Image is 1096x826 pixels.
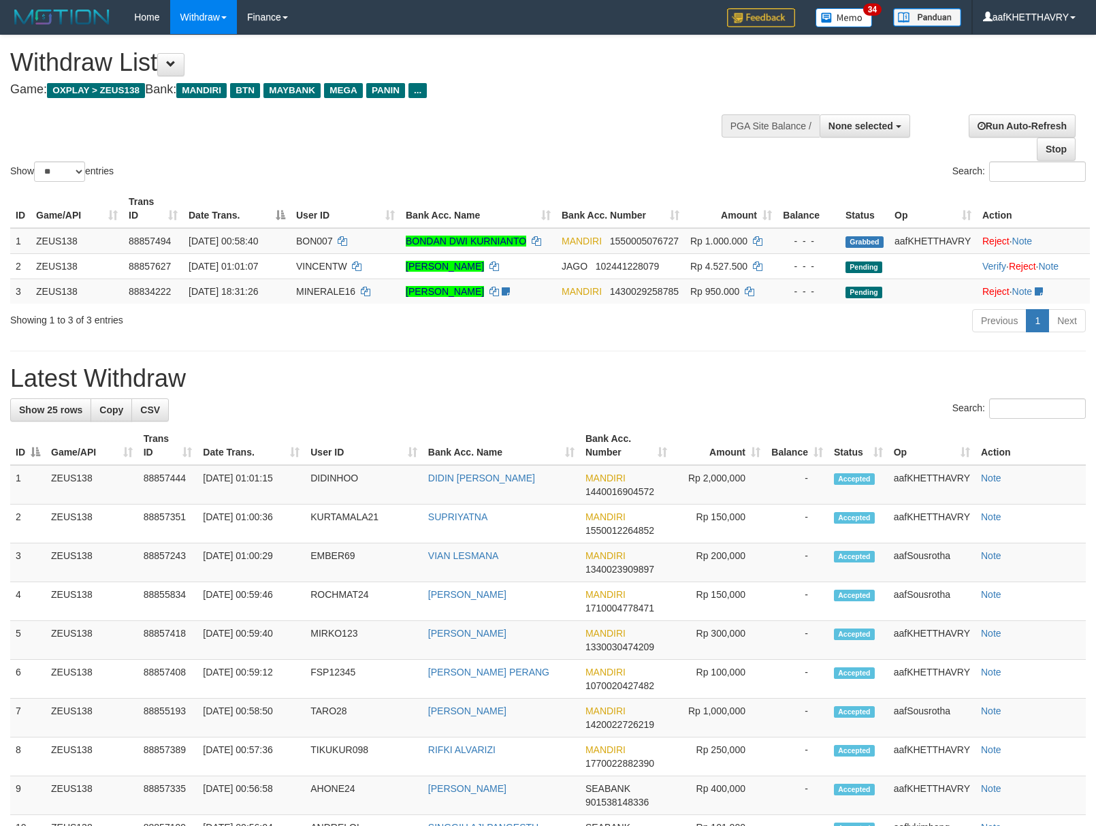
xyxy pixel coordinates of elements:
[197,737,305,776] td: [DATE] 00:57:36
[952,161,1086,182] label: Search:
[690,236,747,247] span: Rp 1.000.000
[428,550,498,561] a: VIAN LESMANA
[888,582,976,621] td: aafSousrotha
[840,189,889,228] th: Status
[138,465,198,505] td: 88857444
[189,236,258,247] span: [DATE] 00:58:40
[428,783,506,794] a: [PERSON_NAME]
[1026,309,1049,332] a: 1
[197,699,305,737] td: [DATE] 00:58:50
[585,525,654,536] span: Copy 1550012264852 to clipboard
[981,473,1001,483] a: Note
[305,660,423,699] td: FSP12345
[580,426,673,465] th: Bank Acc. Number: activate to sort column ascending
[888,465,976,505] td: aafKHETTHAVRY
[10,660,46,699] td: 6
[1037,138,1076,161] a: Stop
[10,543,46,582] td: 3
[10,49,717,76] h1: Withdraw List
[585,473,626,483] span: MANDIRI
[585,511,626,522] span: MANDIRI
[31,189,123,228] th: Game/API: activate to sort column ascending
[969,114,1076,138] a: Run Auto-Refresh
[888,426,976,465] th: Op: activate to sort column ascending
[562,261,587,272] span: JAGO
[400,189,556,228] th: Bank Acc. Name: activate to sort column ascending
[1012,236,1033,247] a: Note
[977,279,1090,304] td: ·
[10,279,31,304] td: 3
[722,114,820,138] div: PGA Site Balance /
[406,286,484,297] a: [PERSON_NAME]
[46,621,138,660] td: ZEUS138
[10,161,114,182] label: Show entries
[977,253,1090,279] td: · ·
[727,8,795,27] img: Feedback.jpg
[10,228,31,254] td: 1
[834,590,875,601] span: Accepted
[783,259,835,273] div: - - -
[585,680,654,691] span: Copy 1070020427482 to clipboard
[585,641,654,652] span: Copy 1330030474209 to clipboard
[982,236,1010,247] a: Reject
[673,426,766,465] th: Amount: activate to sort column ascending
[10,465,46,505] td: 1
[981,667,1001,678] a: Note
[828,121,893,131] span: None selected
[585,628,626,639] span: MANDIRI
[981,783,1001,794] a: Note
[31,228,123,254] td: ZEUS138
[673,582,766,621] td: Rp 150,000
[1038,261,1059,272] a: Note
[197,465,305,505] td: [DATE] 01:01:15
[556,189,685,228] th: Bank Acc. Number: activate to sort column ascending
[834,706,875,718] span: Accepted
[585,486,654,497] span: Copy 1440016904572 to clipboard
[10,505,46,543] td: 2
[977,228,1090,254] td: ·
[10,189,31,228] th: ID
[981,511,1001,522] a: Note
[31,253,123,279] td: ZEUS138
[31,279,123,304] td: ZEUS138
[305,465,423,505] td: DIDINHOO
[140,404,160,415] span: CSV
[888,621,976,660] td: aafKHETTHAVRY
[766,621,828,660] td: -
[585,564,654,575] span: Copy 1340023909897 to clipboard
[685,189,777,228] th: Amount: activate to sort column ascending
[766,660,828,699] td: -
[585,603,654,614] span: Copy 1710004778471 to clipboard
[197,621,305,660] td: [DATE] 00:59:40
[1012,286,1033,297] a: Note
[766,699,828,737] td: -
[562,236,602,247] span: MANDIRI
[138,737,198,776] td: 88857389
[585,797,649,808] span: Copy 901538148336 to clipboard
[129,286,171,297] span: 88834222
[1048,309,1086,332] a: Next
[673,621,766,660] td: Rp 300,000
[197,582,305,621] td: [DATE] 00:59:46
[766,465,828,505] td: -
[19,404,82,415] span: Show 25 rows
[585,758,654,769] span: Copy 1770022882390 to clipboard
[406,261,484,272] a: [PERSON_NAME]
[834,784,875,795] span: Accepted
[585,550,626,561] span: MANDIRI
[10,83,717,97] h4: Game: Bank:
[977,189,1090,228] th: Action
[423,426,580,465] th: Bank Acc. Name: activate to sort column ascending
[673,737,766,776] td: Rp 250,000
[834,473,875,485] span: Accepted
[46,426,138,465] th: Game/API: activate to sort column ascending
[888,543,976,582] td: aafSousrotha
[428,628,506,639] a: [PERSON_NAME]
[976,426,1086,465] th: Action
[296,286,355,297] span: MINERALE16
[46,699,138,737] td: ZEUS138
[305,426,423,465] th: User ID: activate to sort column ascending
[428,667,549,678] a: [PERSON_NAME] PERANG
[428,511,487,522] a: SUPRIYATNA
[673,660,766,699] td: Rp 100,000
